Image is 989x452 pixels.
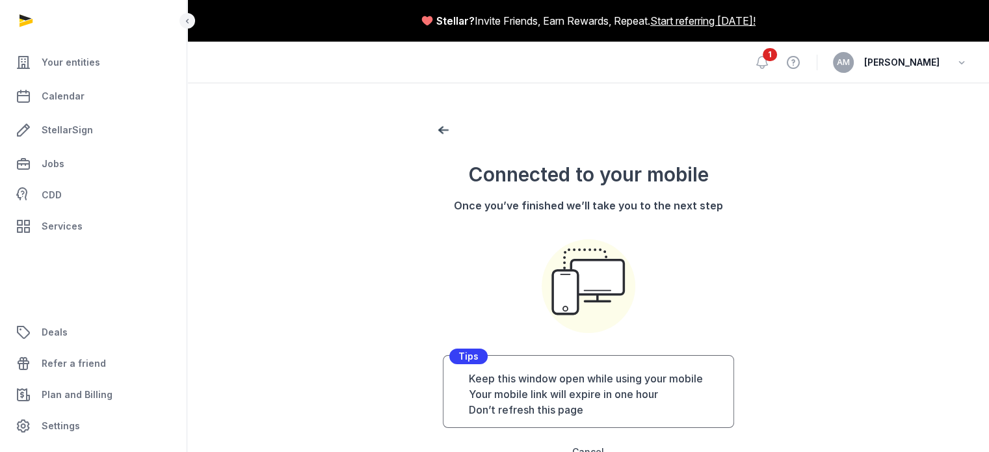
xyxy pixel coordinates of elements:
button: AM [833,52,854,73]
span: AM [837,59,850,66]
button: back [432,120,483,140]
span: StellarSign [42,122,93,138]
a: Refer a friend [10,348,176,379]
span: 1 [763,48,777,61]
a: Deals [10,317,176,348]
a: Jobs [10,148,176,179]
span: Your entities [42,55,100,70]
a: CDD [10,182,176,208]
a: Plan and Billing [10,379,176,410]
iframe: Chat Widget [924,390,989,452]
a: StellarSign [10,114,176,146]
a: Services [10,211,176,242]
h1: Connected to your mobile [443,161,734,187]
ul: Tips [453,371,724,418]
span: Stellar? [436,13,475,29]
span: Deals [42,325,68,340]
span: Calendar [42,88,85,104]
a: Settings [10,410,176,442]
span: Plan and Billing [42,387,112,403]
li: Don’t refresh this page [469,402,724,418]
a: Your entities [10,47,176,78]
div: Tips [449,349,488,364]
span: [PERSON_NAME] [864,55,940,70]
h2: Once you’ve finished we’ll take you to the next step [443,198,734,213]
span: CDD [42,187,62,203]
li: Your mobile link will expire in one hour [469,386,724,402]
span: Jobs [42,156,64,172]
span: Services [42,219,83,234]
a: Calendar [10,81,176,112]
a: Start referring [DATE]! [650,13,756,29]
span: Settings [42,418,80,434]
li: Keep this window open while using your mobile [469,371,724,386]
span: Refer a friend [42,356,106,371]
